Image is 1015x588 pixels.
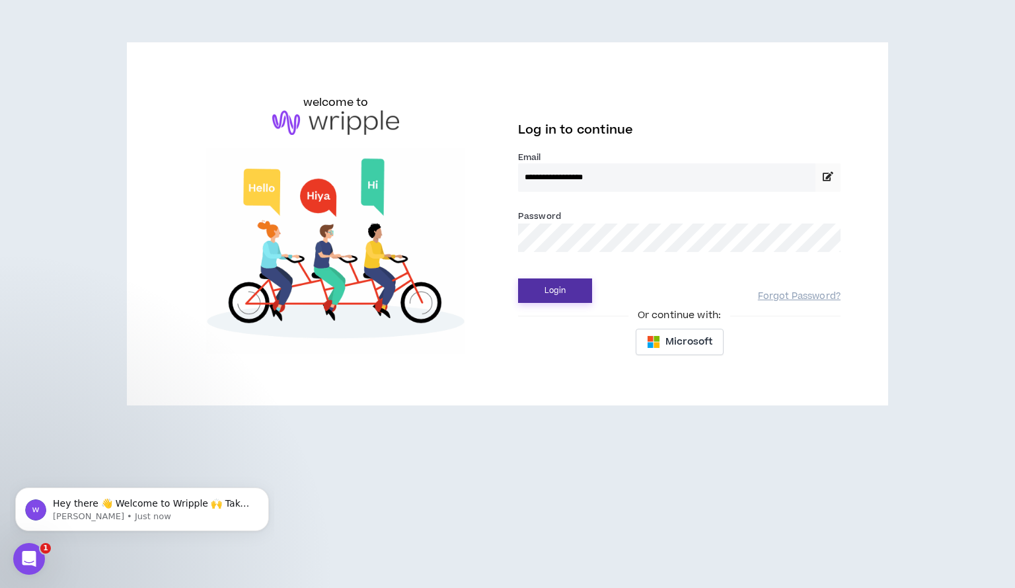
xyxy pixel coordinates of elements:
[518,210,561,222] label: Password
[174,148,497,353] img: Welcome to Wripple
[636,329,724,355] button: Microsoft
[13,543,45,575] iframe: Intercom live chat
[10,460,274,552] iframe: Intercom notifications message
[303,95,369,110] h6: welcome to
[628,308,730,323] span: Or continue with:
[518,278,592,303] button: Login
[665,335,712,349] span: Microsoft
[518,151,841,163] label: Email
[272,110,399,136] img: logo-brand.png
[40,543,51,554] span: 1
[758,290,841,303] a: Forgot Password?
[518,122,633,138] span: Log in to continue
